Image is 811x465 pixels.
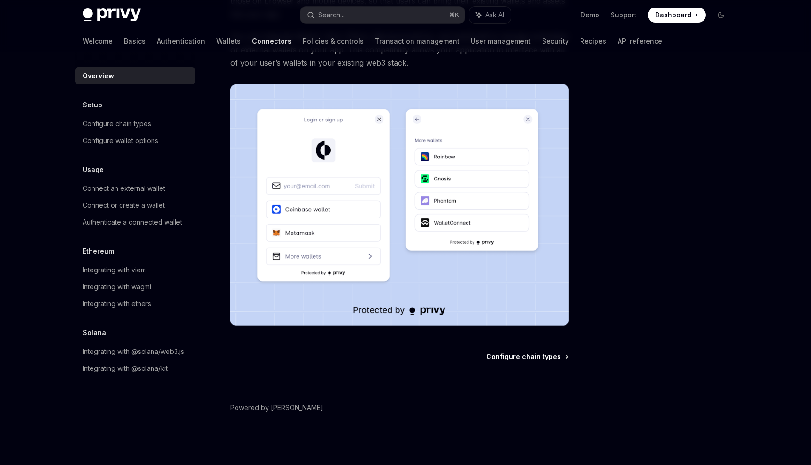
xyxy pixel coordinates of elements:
a: Connect or create a wallet [75,197,195,214]
button: Search...⌘K [300,7,465,23]
div: Configure chain types [83,118,151,129]
a: Basics [124,30,145,52]
a: Connect an external wallet [75,180,195,197]
a: Transaction management [375,30,459,52]
a: Demo [581,10,599,20]
img: dark logo [83,8,141,22]
a: Integrating with ethers [75,295,195,312]
a: Configure wallet options [75,132,195,149]
button: Toggle dark mode [713,7,728,22]
div: Connect or create a wallet [83,200,165,211]
div: Integrating with ethers [83,298,151,309]
div: Integrating with viem [83,264,146,276]
a: Authenticate a connected wallet [75,214,195,231]
div: Integrating with @solana/kit [83,363,168,374]
div: Integrating with wagmi [83,281,151,292]
div: Search... [318,9,344,21]
a: Recipes [580,30,606,52]
a: API reference [618,30,662,52]
span: Ask AI [485,10,504,20]
a: Dashboard [648,7,706,22]
a: Integrating with @solana/web3.js [75,343,195,360]
h5: Setup [83,99,102,111]
div: Overview [83,70,114,82]
a: Support [611,10,636,20]
span: ⌘ K [449,11,459,19]
a: Policies & controls [303,30,364,52]
button: Ask AI [469,7,511,23]
a: Integrating with @solana/kit [75,360,195,377]
div: Integrating with @solana/web3.js [83,346,184,357]
span: Configure chain types [486,352,561,361]
a: Security [542,30,569,52]
img: Connectors3 [230,84,569,326]
a: Configure chain types [486,352,568,361]
a: Powered by [PERSON_NAME] [230,403,323,412]
h5: Ethereum [83,246,114,257]
span: Dashboard [655,10,691,20]
a: Authentication [157,30,205,52]
a: Integrating with wagmi [75,278,195,295]
a: Overview [75,67,195,84]
a: Configure chain types [75,115,195,132]
a: Welcome [83,30,113,52]
a: Integrating with viem [75,262,195,278]
a: Connectors [252,30,291,52]
div: Authenticate a connected wallet [83,217,182,228]
a: Wallets [216,30,241,52]
h5: Usage [83,164,104,175]
a: User management [471,30,531,52]
div: Configure wallet options [83,135,158,146]
h5: Solana [83,327,106,338]
div: Connect an external wallet [83,183,165,194]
